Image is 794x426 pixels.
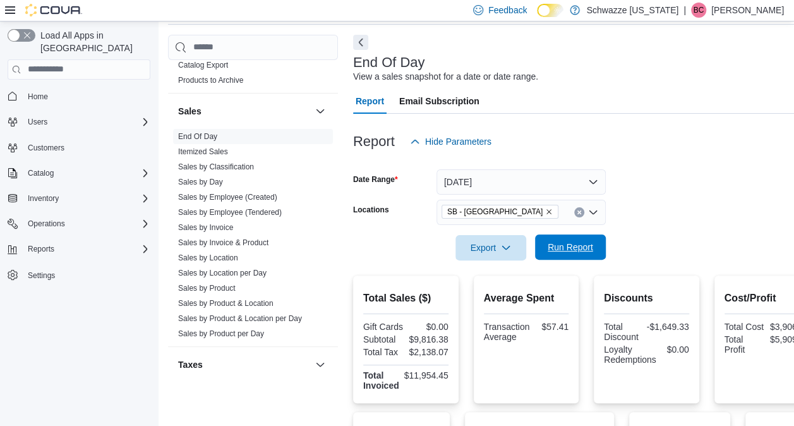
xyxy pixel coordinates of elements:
input: Dark Mode [537,4,563,17]
p: Schwazze [US_STATE] [586,3,678,18]
span: Feedback [488,4,527,16]
div: $2,138.07 [408,347,448,357]
strong: Total Invoiced [363,370,399,391]
span: Users [23,114,150,130]
span: Home [28,92,48,102]
span: Sales by Location per Day [178,268,267,278]
span: Sales by Classification [178,162,254,172]
span: Catalog [28,168,54,178]
h2: Total Sales ($) [363,291,448,306]
a: Sales by Location [178,253,238,262]
span: Sales by Employee (Tendered) [178,207,282,217]
span: Users [28,117,47,127]
div: $11,954.45 [404,370,448,380]
a: Itemized Sales [178,147,228,156]
span: Customers [23,140,150,155]
button: Clear input [574,207,584,217]
h2: Discounts [604,291,689,306]
label: Locations [353,205,389,215]
button: Customers [3,138,155,157]
a: Sales by Employee (Created) [178,193,277,202]
button: Reports [3,240,155,258]
span: Hide Parameters [425,135,491,148]
a: Sales by Invoice [178,223,233,232]
span: Sales by Day [178,177,223,187]
div: Total Tax [363,347,403,357]
button: Operations [23,216,70,231]
button: Catalog [23,166,59,181]
span: Sales by Invoice & Product [178,238,268,248]
span: Operations [23,216,150,231]
nav: Complex example [8,82,150,317]
button: Settings [3,265,155,284]
span: Reports [23,241,150,257]
button: Hide Parameters [405,129,496,154]
span: Inventory [23,191,150,206]
a: Sales by Location per Day [178,269,267,277]
button: Home [3,87,155,106]
button: Inventory [3,190,155,207]
a: Settings [23,268,60,283]
span: Sales by Employee (Created) [178,192,277,202]
a: Sales by Product & Location per Day [178,314,302,323]
span: Settings [28,271,55,281]
span: Report [356,88,384,114]
a: Sales by Product per Day [178,329,264,338]
div: $0.00 [408,322,448,332]
a: Catalog Export [178,61,228,70]
button: Users [23,114,52,130]
div: Products [168,58,338,93]
span: Reports [28,244,54,254]
h3: End Of Day [353,55,425,70]
a: Sales by Invoice & Product [178,238,268,247]
span: Export [463,235,519,260]
div: Total Cost [725,322,764,332]
span: Dark Mode [537,17,538,18]
div: -$1,649.33 [647,322,689,332]
a: Home [23,89,53,104]
span: Sales by Product & Location per Day [178,313,302,324]
div: $9,816.38 [408,334,448,344]
div: Total Profit [725,334,764,355]
button: Operations [3,215,155,233]
h3: Taxes [178,358,203,371]
div: Transaction Average [484,322,530,342]
span: Catalog Export [178,60,228,70]
span: Sales by Product [178,283,236,293]
button: Taxes [178,358,310,371]
span: Customers [28,143,64,153]
span: Products to Archive [178,75,243,85]
span: Operations [28,219,65,229]
div: Total Discount [604,322,641,342]
span: Email Subscription [399,88,479,114]
a: End Of Day [178,132,217,141]
a: Sales by Classification [178,162,254,171]
span: Run Report [548,241,593,253]
a: Sales by Employee (Tendered) [178,208,282,217]
h3: Report [353,134,395,149]
span: BC [694,3,704,18]
button: Reports [23,241,59,257]
div: $0.00 [661,344,689,355]
button: Remove SB - Glendale from selection in this group [545,208,553,216]
span: Inventory [28,193,59,204]
button: Taxes [313,357,328,372]
div: Sales [168,129,338,346]
button: Sales [313,104,328,119]
span: Itemized Sales [178,147,228,157]
span: SB - Glendale [442,205,558,219]
a: Products to Archive [178,76,243,85]
p: [PERSON_NAME] [711,3,784,18]
span: End Of Day [178,131,217,142]
div: Brennan Croy [691,3,706,18]
div: Loyalty Redemptions [604,344,656,365]
button: Sales [178,105,310,118]
button: Users [3,113,155,131]
a: Sales by Day [178,178,223,186]
span: Sales by Location [178,253,238,263]
div: View a sales snapshot for a date or date range. [353,70,538,83]
button: Open list of options [588,207,598,217]
span: Sales by Invoice [178,222,233,233]
span: SB - [GEOGRAPHIC_DATA] [447,205,543,218]
img: Cova [25,4,82,16]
